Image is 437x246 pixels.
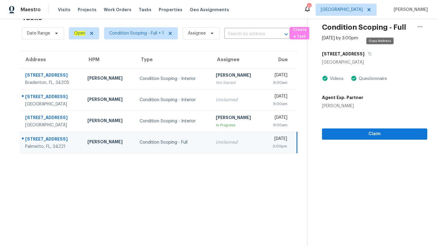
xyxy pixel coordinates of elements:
[321,7,363,13] span: [GEOGRAPHIC_DATA]
[351,75,357,81] img: Artifact Present Icon
[58,7,70,13] span: Visits
[268,122,287,128] div: 9:00am
[268,115,287,122] div: [DATE]
[216,139,258,145] div: Unclaimed
[22,15,42,21] h2: Tasks
[135,51,211,68] th: Type
[211,51,263,68] th: Assignee
[190,7,229,13] span: Geo Assignments
[188,30,206,36] span: Assignee
[216,115,258,122] div: [PERSON_NAME]
[322,24,406,30] h2: Condition Scoping - Full
[322,35,358,41] div: [DATE] by 3:00pm
[83,51,134,68] th: HPM
[74,31,85,35] ah_el_jm_1744035306855: Open
[19,51,83,68] th: Address
[78,7,97,13] span: Projects
[25,136,78,144] div: [STREET_ADDRESS]
[328,76,344,82] div: Videos
[140,118,206,124] div: Condition Scoping - Interior
[140,76,206,82] div: Condition Scoping - Interior
[25,144,78,150] div: Palmetto, FL, 34221
[25,122,78,128] div: [GEOGRAPHIC_DATA]
[322,95,363,101] h5: Agent Exp. Partner
[322,51,364,57] h5: [STREET_ADDRESS]
[87,139,130,146] div: [PERSON_NAME]
[25,115,78,122] div: [STREET_ADDRESS]
[27,30,50,36] span: Date Range
[25,94,78,101] div: [STREET_ADDRESS]
[322,75,328,81] img: Artifact Present Icon
[21,7,41,13] span: Maestro
[216,80,258,86] div: Not Started
[263,51,297,68] th: Due
[104,7,131,13] span: Work Orders
[139,8,151,12] span: Tasks
[391,7,428,13] span: [PERSON_NAME]
[268,101,287,107] div: 9:00am
[268,93,287,101] div: [DATE]
[216,97,258,103] div: Unclaimed
[109,30,164,36] span: Condition Scoping - Full + 1
[25,72,78,80] div: [STREET_ADDRESS]
[290,27,309,39] button: Create a Task
[327,130,422,138] span: Claim
[216,122,258,128] div: In Progress
[307,4,311,10] div: 31
[322,128,427,140] button: Claim
[268,143,287,149] div: 3:00pm
[140,139,206,145] div: Condition Scoping - Full
[268,72,287,80] div: [DATE]
[25,80,78,86] div: Bradenton, FL, 34205
[87,118,130,125] div: [PERSON_NAME]
[224,29,273,39] input: Search by address
[159,7,182,13] span: Properties
[87,75,130,83] div: [PERSON_NAME]
[322,103,363,109] div: [PERSON_NAME]
[140,97,206,103] div: Condition Scoping - Interior
[322,59,427,65] div: [GEOGRAPHIC_DATA]
[357,76,387,82] div: Questionnaire
[87,96,130,104] div: [PERSON_NAME]
[25,101,78,107] div: [GEOGRAPHIC_DATA]
[268,80,287,86] div: 9:00am
[293,26,306,40] span: Create a Task
[282,30,290,38] button: Open
[268,136,287,143] div: [DATE]
[216,72,258,80] div: [PERSON_NAME]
